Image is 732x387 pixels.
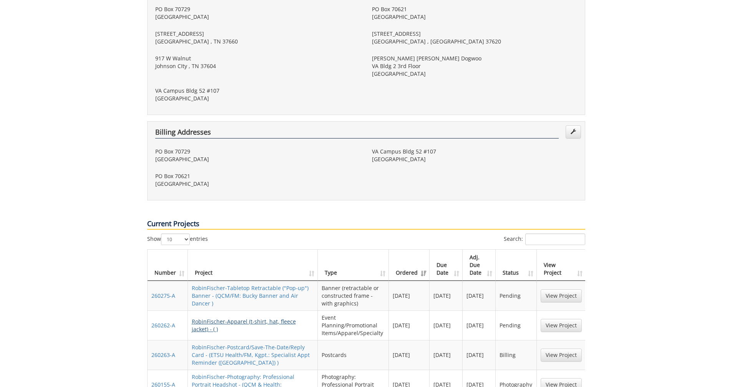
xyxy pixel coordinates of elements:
[430,250,463,281] th: Due Date: activate to sort column ascending
[372,38,577,45] p: [GEOGRAPHIC_DATA] , [GEOGRAPHIC_DATA] 37620
[318,310,389,340] td: Event Planning/Promotional Items/Apparel/Specialty
[192,318,296,333] a: RobinFischer-Apparel (t-shirt, hat, fleece jacket) - ( )
[155,38,360,45] p: [GEOGRAPHIC_DATA] , TN 37660
[318,340,389,370] td: Postcards
[430,310,463,340] td: [DATE]
[537,250,586,281] th: View Project: activate to sort column ascending
[463,310,496,340] td: [DATE]
[155,87,360,95] p: VA Campus Bldg 52 #107
[389,250,430,281] th: Ordered: activate to sort column ascending
[389,340,430,370] td: [DATE]
[504,234,585,245] label: Search:
[151,292,175,299] a: 260275-A
[372,13,577,21] p: [GEOGRAPHIC_DATA]
[430,281,463,310] td: [DATE]
[147,234,208,245] label: Show entries
[541,319,582,332] a: View Project
[155,148,360,155] p: PO Box 70729
[161,234,190,245] select: Showentries
[192,344,310,366] a: RobinFischer-Postcard/Save-The-Date/Reply Card - (ETSU Health/FM, Kgpt.: Specialist Appt Reminder...
[147,219,585,230] p: Current Projects
[155,180,360,188] p: [GEOGRAPHIC_DATA]
[525,234,585,245] input: Search:
[372,5,577,13] p: PO Box 70621
[372,70,577,78] p: [GEOGRAPHIC_DATA]
[151,322,175,329] a: 260262-A
[155,5,360,13] p: PO Box 70729
[372,155,577,163] p: [GEOGRAPHIC_DATA]
[372,62,577,70] p: VA Bldg 2 3rd Floor
[372,148,577,155] p: VA Campus Bldg 52 #107
[566,125,581,138] a: Edit Addresses
[155,13,360,21] p: [GEOGRAPHIC_DATA]
[496,310,536,340] td: Pending
[496,250,536,281] th: Status: activate to sort column ascending
[155,155,360,163] p: [GEOGRAPHIC_DATA]
[188,250,318,281] th: Project: activate to sort column ascending
[155,30,360,38] p: [STREET_ADDRESS]
[155,172,360,180] p: PO Box 70621
[463,250,496,281] th: Adj. Due Date: activate to sort column ascending
[389,281,430,310] td: [DATE]
[151,351,175,359] a: 260263-A
[496,281,536,310] td: Pending
[541,349,582,362] a: View Project
[155,128,559,138] h4: Billing Addresses
[372,30,577,38] p: [STREET_ADDRESS]
[155,62,360,70] p: Johnson CIty , TN 37604
[318,281,389,310] td: Banner (retractable or constructed frame - with graphics)
[155,55,360,62] p: 917 W Walnut
[148,250,188,281] th: Number: activate to sort column ascending
[372,55,577,62] p: [PERSON_NAME] [PERSON_NAME] Dogwoo
[463,281,496,310] td: [DATE]
[541,289,582,302] a: View Project
[463,340,496,370] td: [DATE]
[155,95,360,102] p: [GEOGRAPHIC_DATA]
[318,250,389,281] th: Type: activate to sort column ascending
[389,310,430,340] td: [DATE]
[192,284,309,307] a: RobinFischer-Tabletop Retractable ("Pop-up") Banner - (QCM/FM: Bucky Banner and Air Dancer )
[430,340,463,370] td: [DATE]
[496,340,536,370] td: Billing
